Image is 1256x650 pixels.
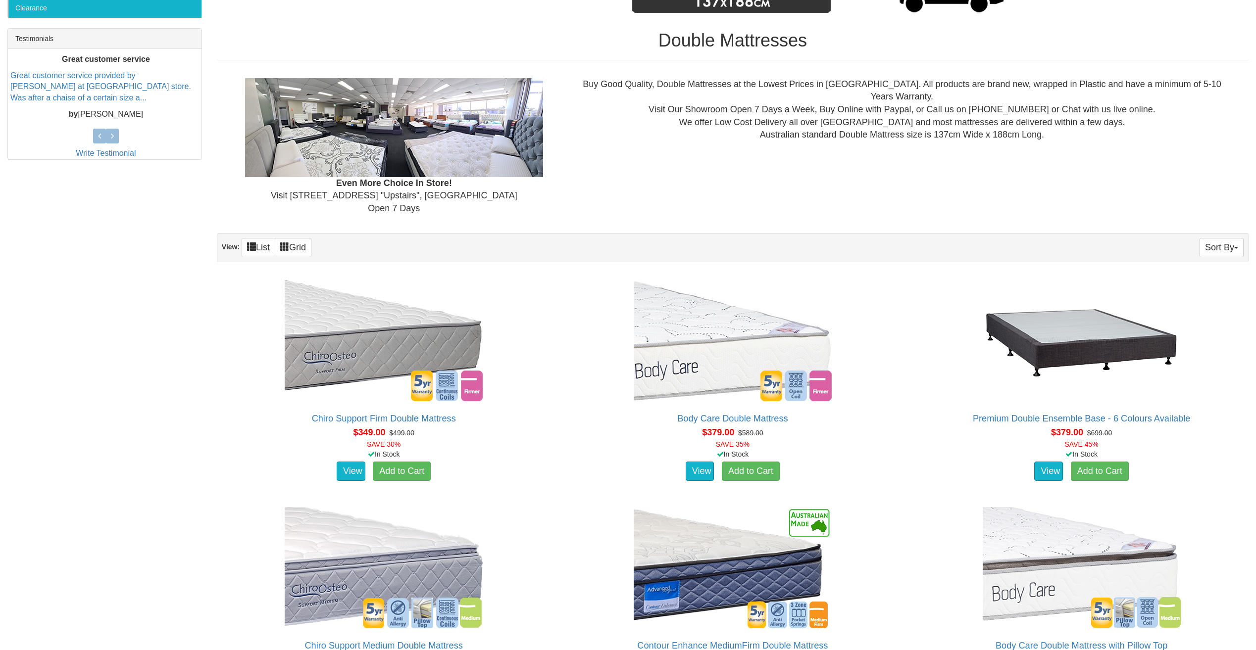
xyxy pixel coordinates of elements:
[76,149,136,157] a: Write Testimonial
[980,505,1183,631] img: Body Care Double Mattress with Pillow Top
[686,462,714,481] a: View
[353,427,385,437] span: $349.00
[973,414,1190,423] a: Premium Double Ensemble Base - 6 Colours Available
[1051,427,1083,437] span: $379.00
[217,31,1249,50] h1: Double Mattresses
[10,71,191,102] a: Great customer service provided by [PERSON_NAME] at [GEOGRAPHIC_DATA] store. Was after a chaise o...
[282,278,485,404] img: Chiro Support Firm Double Mattress
[564,449,902,459] div: In Stock
[245,78,543,177] img: Showroom
[373,462,431,481] a: Add to Cart
[1200,238,1244,257] button: Sort By
[677,414,788,423] a: Body Care Double Mattress
[8,29,201,49] div: Testimonials
[1087,429,1112,437] del: $699.00
[337,462,365,481] a: View
[389,429,414,437] del: $499.00
[242,238,275,257] a: List
[738,429,763,437] del: $589.00
[215,449,553,459] div: In Stock
[722,462,780,481] a: Add to Cart
[282,505,485,631] img: Chiro Support Medium Double Mattress
[225,78,563,215] div: Visit [STREET_ADDRESS] "Upstairs", [GEOGRAPHIC_DATA] Open 7 Days
[336,178,452,188] b: Even More Choice In Store!
[631,278,834,404] img: Body Care Double Mattress
[1065,440,1099,448] font: SAVE 45%
[563,78,1241,142] div: Buy Good Quality, Double Mattresses at the Lowest Prices in [GEOGRAPHIC_DATA]. All products are b...
[312,414,456,423] a: Chiro Support Firm Double Mattress
[222,243,240,251] strong: View:
[1034,462,1063,481] a: View
[912,449,1251,459] div: In Stock
[716,440,750,448] font: SAVE 35%
[62,55,150,63] b: Great customer service
[275,238,311,257] a: Grid
[69,110,78,118] b: by
[980,278,1183,404] img: Premium Double Ensemble Base - 6 Colours Available
[1071,462,1129,481] a: Add to Cart
[631,505,834,631] img: Contour Enhance MediumFirm Double Mattress
[10,109,201,120] p: [PERSON_NAME]
[702,427,734,437] span: $379.00
[367,440,401,448] font: SAVE 30%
